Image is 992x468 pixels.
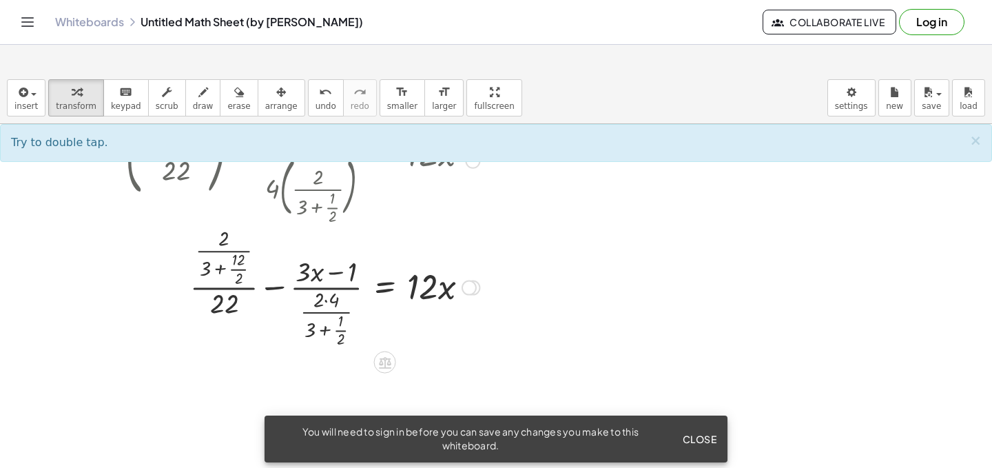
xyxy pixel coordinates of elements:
[148,79,186,116] button: scrub
[56,101,96,111] span: transform
[952,79,985,116] button: load
[374,352,396,374] div: Apply the same math to both sides of the equation
[424,79,464,116] button: format_sizelarger
[466,79,521,116] button: fullscreen
[156,101,178,111] span: scrub
[220,79,258,116] button: erase
[886,101,903,111] span: new
[878,79,911,116] button: new
[395,84,409,101] i: format_size
[308,79,344,116] button: undoundo
[227,101,250,111] span: erase
[835,101,868,111] span: settings
[185,79,221,116] button: draw
[682,433,716,445] span: Close
[316,101,336,111] span: undo
[960,101,978,111] span: load
[7,79,45,116] button: insert
[48,79,104,116] button: transform
[17,11,39,33] button: Toggle navigation
[899,9,964,35] button: Log in
[351,101,369,111] span: redo
[343,79,377,116] button: redoredo
[119,84,132,101] i: keyboard
[474,101,514,111] span: fullscreen
[676,427,722,451] button: Close
[437,84,451,101] i: format_size
[265,101,298,111] span: arrange
[827,79,876,116] button: settings
[14,101,38,111] span: insert
[258,79,305,116] button: arrange
[387,101,417,111] span: smaller
[914,79,949,116] button: save
[55,15,124,29] a: Whiteboards
[353,84,366,101] i: redo
[763,10,896,34] button: Collaborate Live
[969,134,982,148] button: ×
[276,425,665,453] div: You will need to sign in before you can save any changes you make to this whiteboard.
[319,84,332,101] i: undo
[103,79,149,116] button: keyboardkeypad
[11,136,108,149] span: Try to double tap.
[193,101,214,111] span: draw
[432,101,456,111] span: larger
[774,16,885,28] span: Collaborate Live
[111,101,141,111] span: keypad
[380,79,425,116] button: format_sizesmaller
[969,132,982,149] span: ×
[922,101,941,111] span: save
